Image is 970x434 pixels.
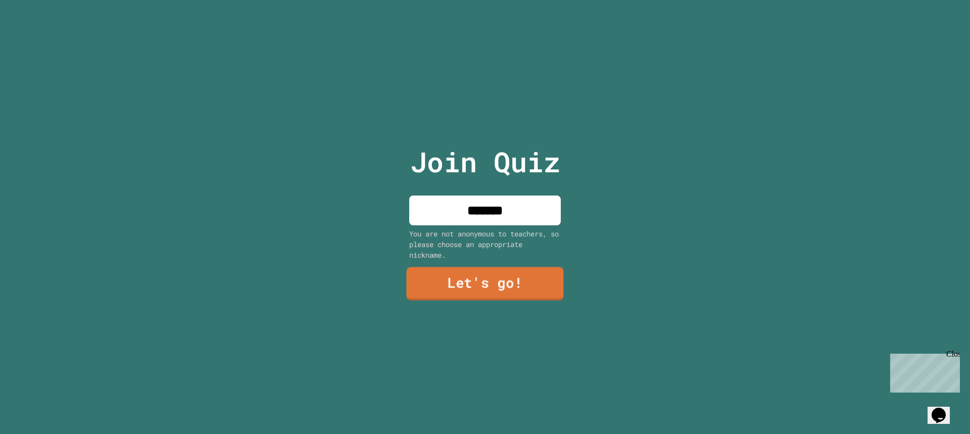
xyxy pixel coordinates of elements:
div: Chat with us now!Close [4,4,70,64]
a: Let's go! [406,267,563,301]
div: You are not anonymous to teachers, so please choose an appropriate nickname. [409,228,561,260]
iframe: chat widget [886,350,960,393]
p: Join Quiz [410,141,560,183]
iframe: chat widget [928,394,960,424]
